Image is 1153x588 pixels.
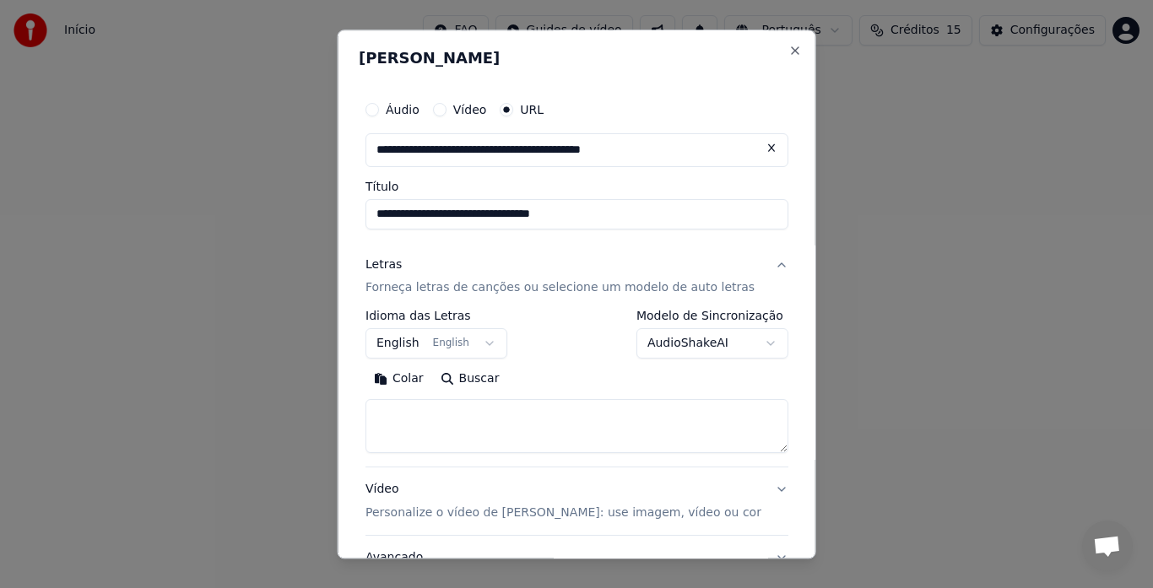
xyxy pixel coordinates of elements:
label: Idioma das Letras [365,310,507,322]
button: LetrasForneça letras de canções ou selecione um modelo de auto letras [365,243,788,310]
div: Letras [365,256,402,273]
div: Vídeo [365,482,761,522]
button: Avançado [365,537,788,580]
label: Modelo de Sincronização [636,310,788,322]
button: VídeoPersonalize o vídeo de [PERSON_NAME]: use imagem, vídeo ou cor [365,468,788,536]
p: Personalize o vídeo de [PERSON_NAME]: use imagem, vídeo ou cor [365,505,761,522]
label: URL [520,104,544,116]
label: Vídeo [452,104,486,116]
div: LetrasForneça letras de canções ou selecione um modelo de auto letras [365,310,788,467]
button: Colar [365,366,432,393]
p: Forneça letras de canções ou selecione um modelo de auto letras [365,280,755,297]
button: Buscar [431,366,507,393]
label: Título [365,181,788,192]
label: Áudio [386,104,420,116]
h2: [PERSON_NAME] [359,51,795,66]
